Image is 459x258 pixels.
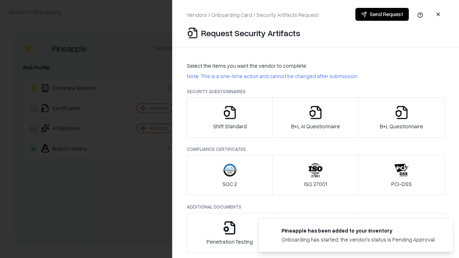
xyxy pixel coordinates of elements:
p: B+L AI Questionnaire [291,123,340,130]
img: pineappleenergy.com [267,227,276,235]
p: Additional Documents [187,204,445,210]
p: Select the items you want the vendor to complete: [187,62,445,70]
p: Request Security Artifacts [201,27,300,39]
p: SOC 2 [222,180,237,188]
p: Shift Standard [213,123,247,130]
div: Pineapple has been added to your inventory [281,227,436,234]
button: SOC 2 [187,155,273,195]
button: Send Request [355,8,409,21]
p: Compliance Certificates [187,146,445,152]
button: B+L AI Questionnaire [273,97,359,138]
p: Vendors / Onboarding Card / Security Artifacts Request [187,11,319,19]
button: PCI-DSS [358,155,445,195]
p: Security Questionnaires [187,89,445,95]
button: Penetration Testing [187,213,273,253]
p: ISO 27001 [304,180,327,188]
button: B+L Questionnaire [358,97,445,138]
p: B+L Questionnaire [380,123,423,130]
p: PCI-DSS [391,180,412,188]
button: Shift Standard [187,97,273,138]
div: Onboarding has started, the vendor's status is Pending Approval. [281,236,436,243]
button: Privacy Policy [273,213,359,253]
button: Data Processing Agreement [358,213,445,253]
p: Penetration Testing [207,238,253,245]
p: Note: This is a one-time action and cannot be changed after submission. [187,72,445,80]
button: ISO 27001 [273,155,359,195]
